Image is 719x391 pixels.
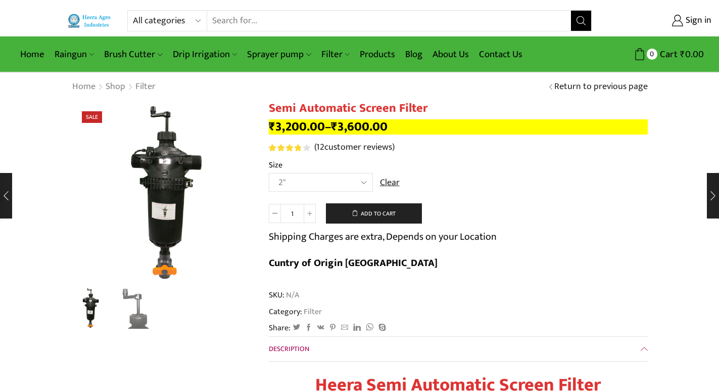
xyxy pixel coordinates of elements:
[72,101,254,283] img: Semi Automatic Screen Filter
[331,116,338,137] span: ₹
[326,203,422,224] button: Add to cart
[168,42,242,66] a: Drip Irrigation
[683,14,711,27] span: Sign in
[269,144,310,151] div: Rated 3.92 out of 5
[105,80,126,94] a: Shop
[269,289,648,301] span: SKU:
[680,47,685,62] span: ₹
[99,42,167,66] a: Brush Cutter
[474,42,528,66] a: Contact Us
[269,119,648,135] p: –
[135,80,156,94] a: Filter
[284,289,299,301] span: N/A
[316,140,324,155] span: 12
[72,80,156,94] nav: Breadcrumb
[554,80,648,94] a: Return to previous page
[269,337,648,361] a: Description
[50,42,99,66] a: Raingun
[242,42,316,66] a: Sprayer pump
[72,101,254,283] div: 1 / 2
[269,306,322,318] span: Category:
[680,47,704,62] bdi: 0.00
[269,229,497,245] p: Shipping Charges are extra, Depends on your Location
[72,80,96,94] a: Home
[314,141,395,154] a: (12customer reviews)
[269,116,325,137] bdi: 3,200.00
[380,177,400,190] a: Clear options
[269,254,438,272] b: Cuntry of Origin [GEOGRAPHIC_DATA]
[269,322,291,334] span: Share:
[69,287,111,329] img: Semi Automatic Screen Filter
[355,42,400,66] a: Products
[302,305,322,318] a: Filter
[82,111,102,123] span: Sale
[116,288,158,329] li: 2 / 2
[269,144,301,151] span: Rated out of 5 based on customer ratings
[331,116,388,137] bdi: 3,600.00
[427,42,474,66] a: About Us
[69,288,111,329] li: 1 / 2
[602,45,704,64] a: 0 Cart ₹0.00
[269,116,275,137] span: ₹
[400,42,427,66] a: Blog
[647,49,657,59] span: 0
[116,288,158,330] a: 2
[607,12,711,30] a: Sign in
[15,42,50,66] a: Home
[269,144,312,151] span: 12
[269,101,648,116] h1: Semi Automatic Screen Filter
[281,204,304,223] input: Product quantity
[571,11,591,31] button: Search button
[316,42,355,66] a: Filter
[269,159,282,171] label: Size
[657,48,678,61] span: Cart
[269,343,309,355] span: Description
[207,11,570,31] input: Search for...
